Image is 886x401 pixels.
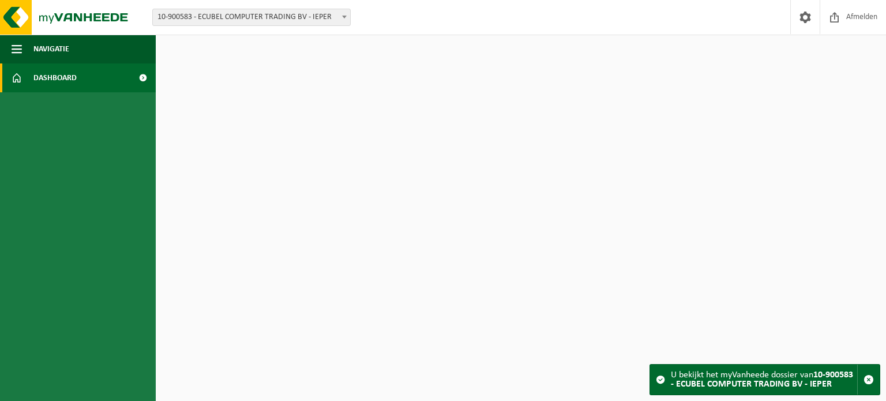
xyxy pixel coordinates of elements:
strong: 10-900583 - ECUBEL COMPUTER TRADING BV - IEPER [671,370,853,389]
span: 10-900583 - ECUBEL COMPUTER TRADING BV - IEPER [152,9,351,26]
div: U bekijkt het myVanheede dossier van [671,365,857,395]
span: Dashboard [33,63,77,92]
span: 10-900583 - ECUBEL COMPUTER TRADING BV - IEPER [153,9,350,25]
span: Navigatie [33,35,69,63]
